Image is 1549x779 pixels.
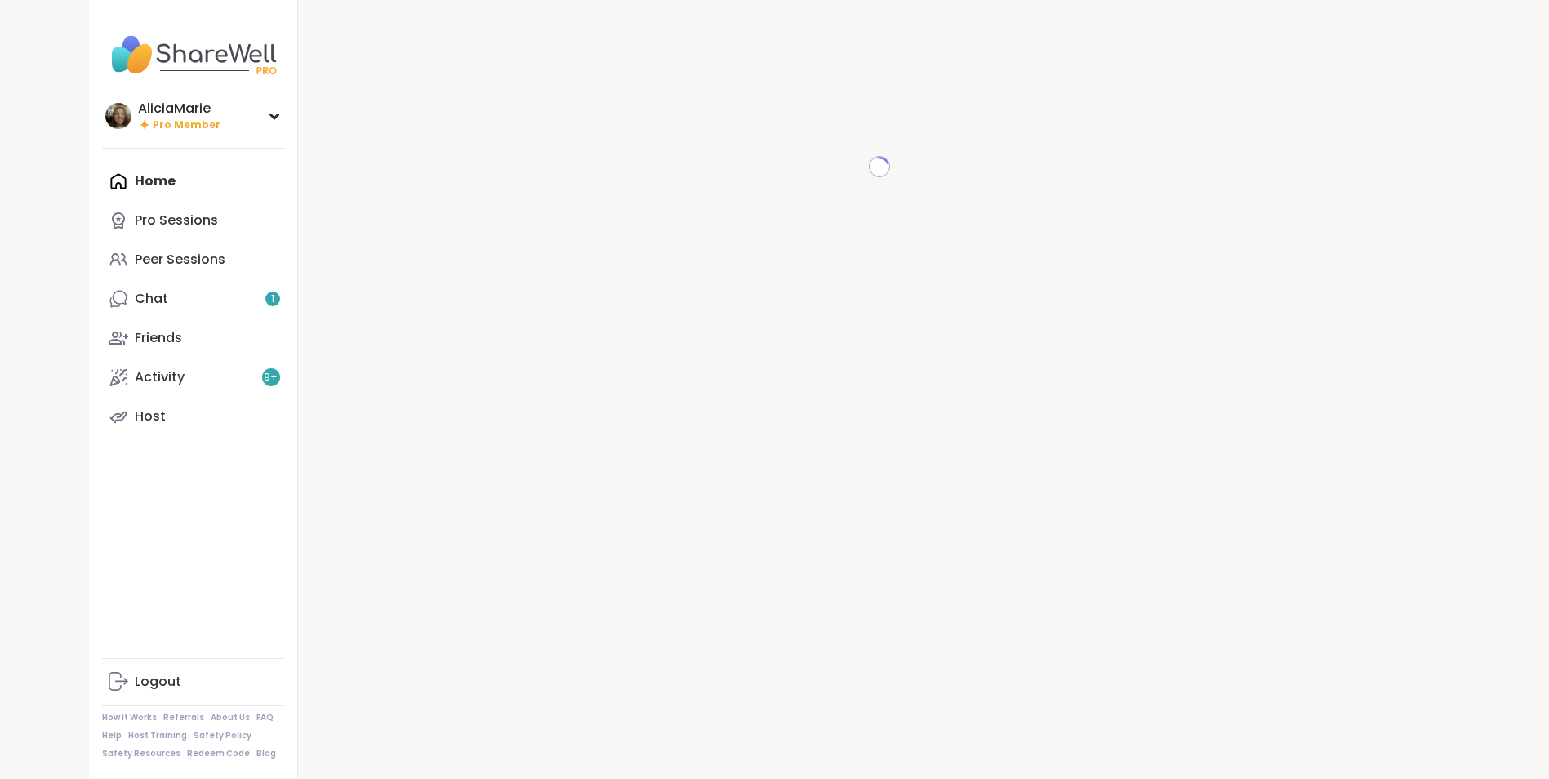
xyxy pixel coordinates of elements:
a: Logout [102,662,284,701]
img: AliciaMarie [105,103,131,129]
a: About Us [211,712,250,723]
img: ShareWell Nav Logo [102,26,284,83]
a: Referrals [163,712,204,723]
a: Activity9+ [102,358,284,397]
a: How It Works [102,712,157,723]
div: AliciaMarie [138,100,220,118]
a: Host Training [128,730,187,741]
a: Pro Sessions [102,201,284,240]
a: FAQ [256,712,274,723]
span: 1 [271,292,274,306]
a: Peer Sessions [102,240,284,279]
div: Friends [135,329,182,347]
a: Safety Policy [194,730,251,741]
span: 9 + [264,371,278,385]
div: Host [135,407,166,425]
div: Pro Sessions [135,211,218,229]
div: Peer Sessions [135,251,225,269]
div: Chat [135,290,168,308]
a: Chat1 [102,279,284,318]
a: Safety Resources [102,748,180,759]
span: Pro Member [153,118,220,132]
a: Host [102,397,284,436]
a: Blog [256,748,276,759]
a: Friends [102,318,284,358]
div: Logout [135,673,181,691]
div: Activity [135,368,185,386]
a: Help [102,730,122,741]
a: Redeem Code [187,748,250,759]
